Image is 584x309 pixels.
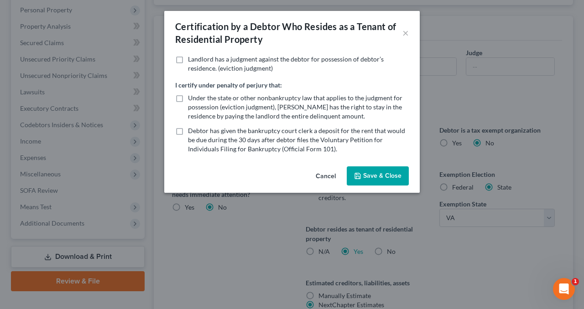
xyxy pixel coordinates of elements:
button: Save & Close [347,166,409,185]
button: × [402,27,409,38]
span: Under the state or other nonbankruptcy law that applies to the judgment for possession (eviction ... [188,94,402,120]
button: Cancel [308,167,343,185]
label: I certify under penalty of perjury that: [175,80,282,90]
span: Debtor has given the bankruptcy court clerk a deposit for the rent that would be due during the 3... [188,127,405,153]
div: Certification by a Debtor Who Resides as a Tenant of Residential Property [175,20,402,46]
span: Landlord has a judgment against the debtor for possession of debtor’s residence. (eviction judgment) [188,55,384,72]
iframe: Intercom live chat [553,278,575,300]
span: 1 [572,278,579,285]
